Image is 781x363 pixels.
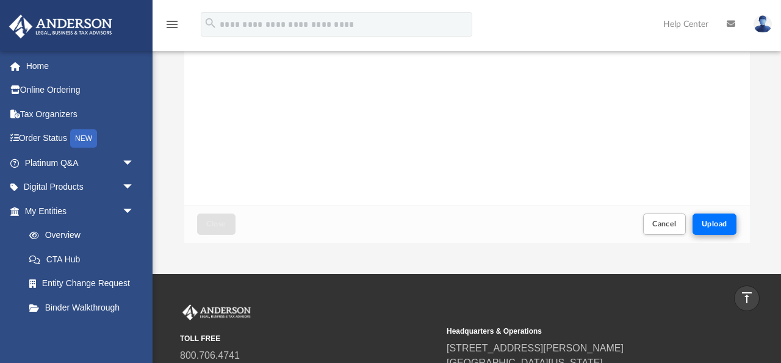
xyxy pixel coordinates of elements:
img: Anderson Advisors Platinum Portal [180,304,253,320]
button: Close [197,214,235,235]
a: Home [9,54,153,78]
a: Digital Productsarrow_drop_down [9,175,153,199]
img: Anderson Advisors Platinum Portal [5,15,116,38]
span: Close [206,220,226,228]
a: menu [165,23,179,32]
i: search [204,16,217,30]
button: Cancel [643,214,686,235]
a: My Blueprint [17,320,146,344]
a: CTA Hub [17,247,153,271]
span: arrow_drop_down [122,175,146,200]
a: Tax Organizers [9,102,153,126]
a: My Entitiesarrow_drop_down [9,199,153,223]
span: arrow_drop_down [122,151,146,176]
span: Cancel [652,220,677,228]
i: vertical_align_top [740,290,754,305]
img: User Pic [754,15,772,33]
small: TOLL FREE [180,333,438,344]
a: [STREET_ADDRESS][PERSON_NAME] [447,343,624,353]
a: Platinum Q&Aarrow_drop_down [9,151,153,175]
i: menu [165,17,179,32]
a: Binder Walkthrough [17,295,153,320]
a: Order StatusNEW [9,126,153,151]
a: vertical_align_top [734,286,760,311]
a: Overview [17,223,153,248]
a: Entity Change Request [17,271,153,296]
span: Upload [702,220,727,228]
a: Online Ordering [9,78,153,102]
a: 800.706.4741 [180,350,240,361]
div: NEW [70,129,97,148]
button: Upload [693,214,736,235]
small: Headquarters & Operations [447,326,705,337]
span: arrow_drop_down [122,199,146,224]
